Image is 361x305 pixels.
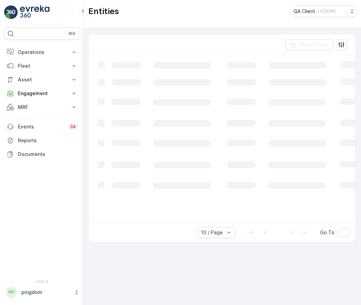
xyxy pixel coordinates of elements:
[18,90,66,97] p: Engagement
[320,229,335,236] span: Go To
[285,39,333,50] button: Clear Filters
[318,9,336,14] p: ( +03:00 )
[4,73,80,87] button: Asset
[4,147,80,161] a: Documents
[68,31,75,36] p: ⌘B
[18,137,77,144] p: Reports
[18,123,65,130] p: Events
[4,59,80,73] button: Fleet
[18,63,66,69] p: Fleet
[4,120,80,134] a: Events34
[20,5,50,19] img: logo_light-DOdMpM7g.png
[294,5,355,17] button: QA Client(+03:00)
[294,8,315,15] p: QA Client
[4,280,80,284] span: v 1.51.0
[88,6,119,17] p: Entities
[6,287,17,298] div: PP
[4,87,80,100] button: Engagement
[18,104,66,111] p: MRF
[4,285,80,300] button: PPpingdom
[70,124,76,129] p: 34
[4,45,80,59] button: Operations
[299,41,329,48] p: Clear Filters
[4,100,80,114] button: MRF
[18,76,66,83] p: Asset
[18,151,77,158] p: Documents
[4,134,80,147] a: Reports
[21,289,70,296] p: pingdom
[4,5,18,19] img: logo
[18,49,66,56] p: Operations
